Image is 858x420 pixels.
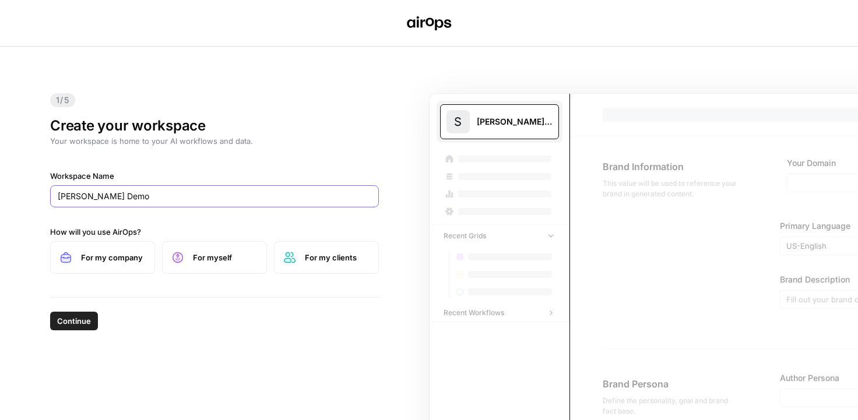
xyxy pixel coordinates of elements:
[50,170,379,182] label: Workspace Name
[50,93,75,107] span: 1/5
[305,252,369,263] span: For my clients
[57,315,91,327] span: Continue
[454,114,462,130] span: S
[50,135,379,147] p: Your workspace is home to your AI workflows and data.
[81,252,145,263] span: For my company
[58,190,371,202] input: SpaceOps
[193,252,257,263] span: For myself
[50,226,379,238] label: How will you use AirOps?
[50,312,98,330] button: Continue
[50,117,379,135] h1: Create your workspace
